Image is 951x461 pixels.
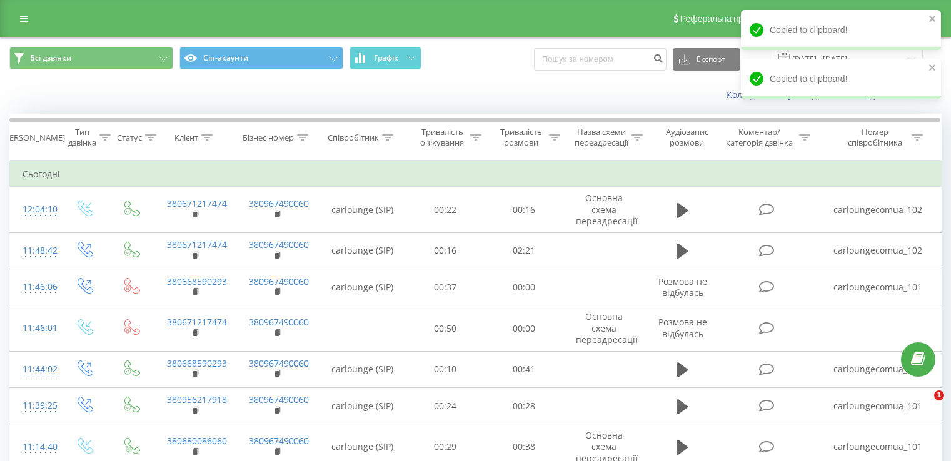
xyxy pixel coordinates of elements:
[658,275,707,299] span: Розмова не відбулась
[23,357,48,382] div: 11:44:02
[496,127,546,148] div: Тривалість розмови
[657,127,718,148] div: Аудіозапис розмови
[815,269,941,305] td: carloungecomua_101
[167,435,227,447] a: 380680086060
[249,316,309,328] a: 380967490060
[23,197,48,222] div: 12:04:10
[117,132,142,143] div: Статус
[249,239,309,250] a: 380967490060
[249,357,309,369] a: 380967490060
[406,351,485,387] td: 00:10
[318,269,406,305] td: carlounge (SIP)
[563,187,645,233] td: Основна схема переадресації
[167,316,227,328] a: 380671217474
[30,53,71,63] span: Всі дзвінки
[179,47,343,69] button: Сіп-акаунти
[406,305,485,352] td: 00:50
[249,435,309,447] a: 380967490060
[2,132,65,143] div: [PERSON_NAME]
[374,54,398,62] span: Графік
[23,275,48,299] div: 11:46:06
[534,48,667,71] input: Пошук за номером
[9,47,173,69] button: Всі дзвінки
[934,390,944,400] span: 1
[167,197,227,209] a: 380671217474
[23,316,48,340] div: 11:46:01
[815,232,941,269] td: carloungecomua_102
[249,394,309,405] a: 380967490060
[23,239,48,263] div: 11:48:42
[406,388,485,424] td: 00:24
[485,305,563,352] td: 00:00
[167,357,227,369] a: 380668590293
[680,14,772,24] span: Реферальна програма
[318,351,406,387] td: carlounge (SIP)
[485,232,563,269] td: 02:21
[318,232,406,269] td: carlounge (SIP)
[406,232,485,269] td: 00:16
[249,275,309,287] a: 380967490060
[249,197,309,209] a: 380967490060
[673,48,740,71] button: Експорт
[485,388,563,424] td: 00:28
[167,239,227,250] a: 380671217474
[485,351,563,387] td: 00:41
[815,351,941,387] td: carloungecomua_101
[842,127,908,148] div: Номер співробітника
[741,10,941,50] div: Copied to clipboard!
[406,269,485,305] td: 00:37
[727,89,942,101] a: Коли дані можуть відрізнятися вiд інших систем
[68,127,96,148] div: Тип дзвінка
[723,127,796,148] div: Коментар/категорія дзвінка
[741,59,941,99] div: Copied to clipboard!
[318,187,406,233] td: carlounge (SIP)
[563,305,645,352] td: Основна схема переадресації
[418,127,468,148] div: Тривалість очікування
[485,187,563,233] td: 00:16
[10,162,942,187] td: Сьогодні
[328,132,379,143] div: Співробітник
[243,132,294,143] div: Бізнес номер
[575,127,628,148] div: Назва схеми переадресації
[928,14,937,26] button: close
[928,62,937,74] button: close
[23,435,48,459] div: 11:14:40
[908,390,938,420] iframe: Intercom live chat
[350,47,421,69] button: Графік
[815,187,941,233] td: carloungecomua_102
[318,388,406,424] td: carlounge (SIP)
[658,316,707,339] span: Розмова не відбулась
[815,388,941,424] td: carloungecomua_101
[174,132,198,143] div: Клієнт
[23,394,48,418] div: 11:39:25
[167,275,227,287] a: 380668590293
[485,269,563,305] td: 00:00
[406,187,485,233] td: 00:22
[167,394,227,405] a: 380956217918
